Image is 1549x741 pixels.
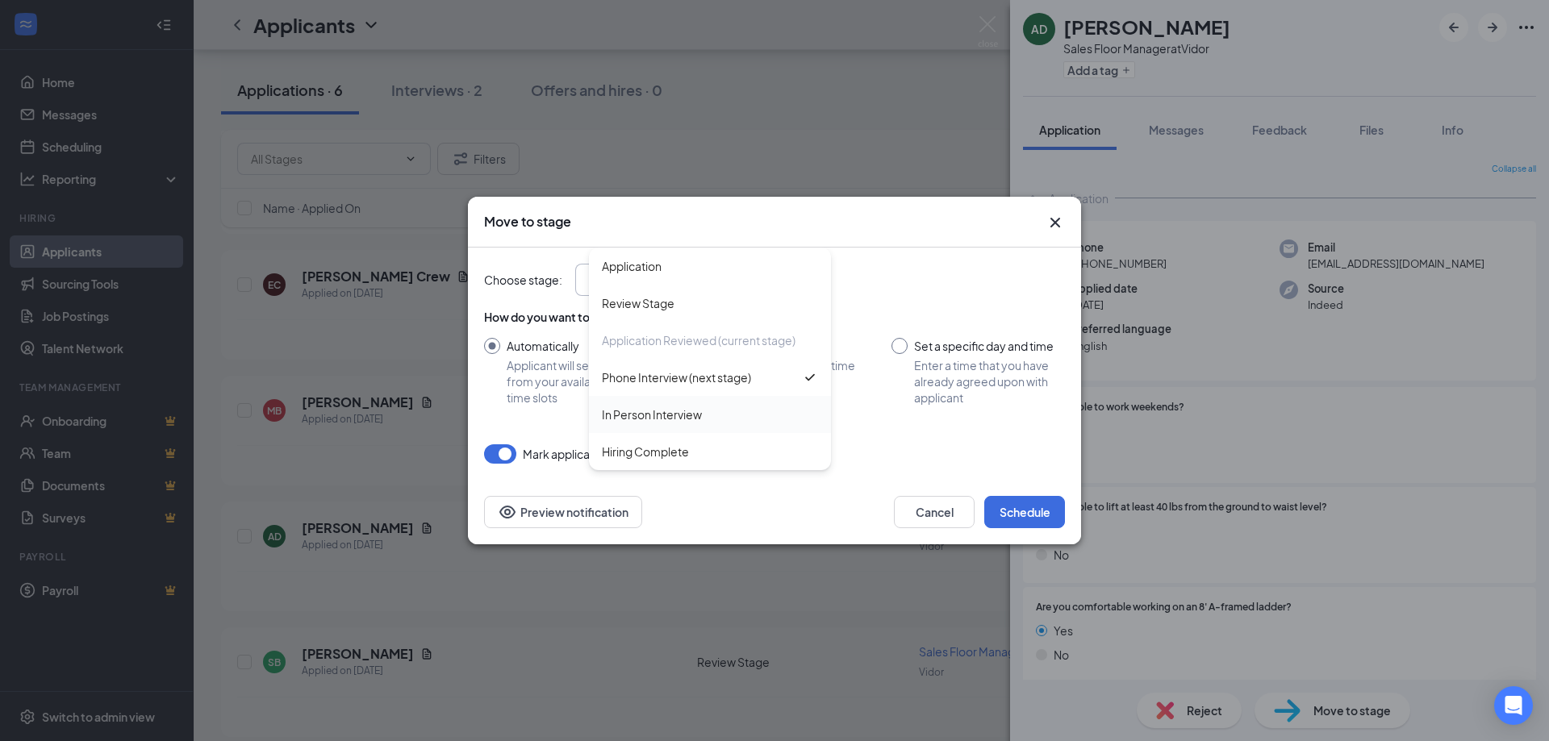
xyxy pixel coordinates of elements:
div: Review Stage [602,294,674,312]
svg: Checkmark [802,369,818,385]
button: Cancel [894,496,975,528]
svg: Eye [498,502,517,522]
div: In Person Interview [602,406,702,423]
div: Open Intercom Messenger [1494,686,1533,725]
div: Hiring Complete [602,443,689,460]
span: Choose stage : [484,271,562,289]
h3: Move to stage [484,213,571,231]
div: Application Reviewed (current stage) [602,331,795,349]
svg: Cross [1046,213,1065,232]
div: Application [602,257,662,275]
button: Close [1046,213,1065,232]
button: Preview notificationEye [484,496,642,528]
div: Phone Interview (next stage) [602,368,751,386]
span: Mark applicant(s) as Completed for Application Reviewed [523,444,824,464]
button: Schedule [984,496,1065,528]
div: How do you want to schedule time with the applicant? [484,309,1065,325]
